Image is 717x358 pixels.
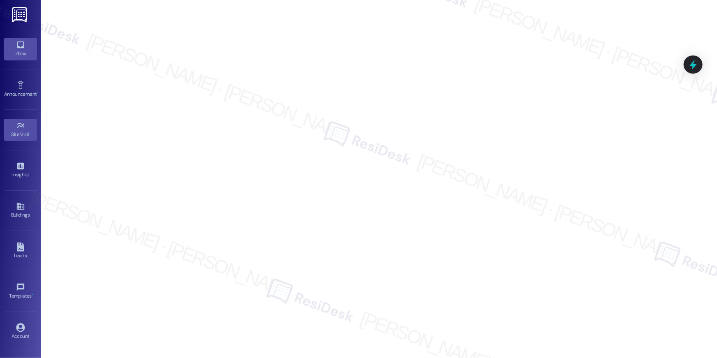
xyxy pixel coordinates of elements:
span: • [32,292,33,298]
a: Buildings [4,199,37,222]
a: Inbox [4,38,37,60]
a: Site Visit • [4,119,37,141]
a: Account [4,321,37,343]
img: ResiDesk Logo [12,7,29,22]
a: Insights • [4,159,37,181]
a: Templates • [4,280,37,303]
a: Leads [4,240,37,262]
span: • [30,130,31,136]
span: • [28,171,30,176]
span: • [37,90,38,96]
